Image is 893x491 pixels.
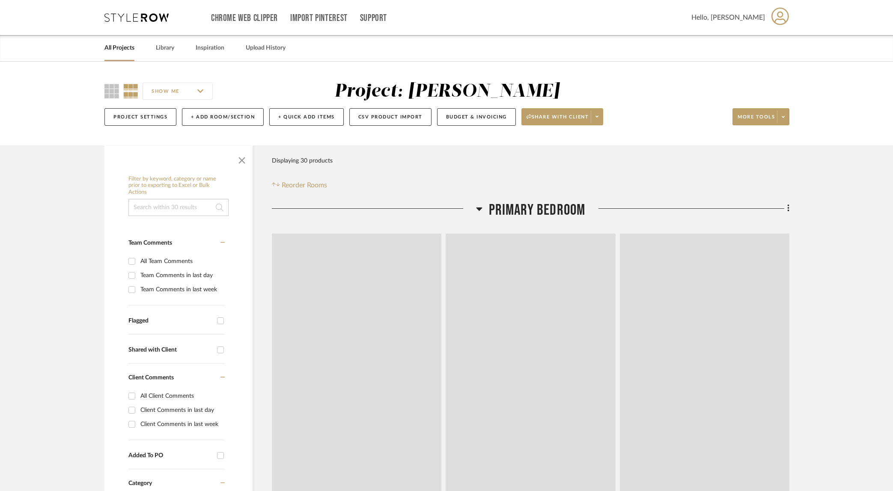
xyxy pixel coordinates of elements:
div: Displaying 30 products [272,152,333,169]
button: + Quick Add Items [269,108,344,126]
div: Shared with Client [128,346,213,354]
a: Chrome Web Clipper [211,15,278,22]
span: Primary Bedroom [489,201,586,219]
span: Category [128,480,152,487]
a: Import Pinterest [290,15,348,22]
div: Added To PO [128,452,213,459]
span: More tools [738,114,775,127]
button: Reorder Rooms [272,180,327,190]
div: Team Comments in last day [140,269,223,282]
div: Project: [PERSON_NAME] [334,83,560,101]
button: CSV Product Import [349,108,432,126]
a: Library [156,42,174,54]
div: Team Comments in last week [140,283,223,296]
div: All Team Comments [140,254,223,268]
a: Inspiration [196,42,224,54]
span: Team Comments [128,240,172,246]
button: Close [233,150,250,167]
span: Hello, [PERSON_NAME] [691,12,765,23]
span: Client Comments [128,375,174,381]
div: Client Comments in last week [140,417,223,431]
a: All Projects [104,42,134,54]
button: Share with client [521,108,604,125]
button: Budget & Invoicing [437,108,516,126]
span: Reorder Rooms [282,180,327,190]
span: Share with client [527,114,589,127]
h6: Filter by keyword, category or name prior to exporting to Excel or Bulk Actions [128,176,229,196]
div: Flagged [128,317,213,325]
a: Support [360,15,387,22]
button: More tools [732,108,789,125]
div: Client Comments in last day [140,403,223,417]
input: Search within 30 results [128,199,229,216]
div: All Client Comments [140,389,223,403]
button: Project Settings [104,108,176,126]
a: Upload History [246,42,286,54]
button: + Add Room/Section [182,108,264,126]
